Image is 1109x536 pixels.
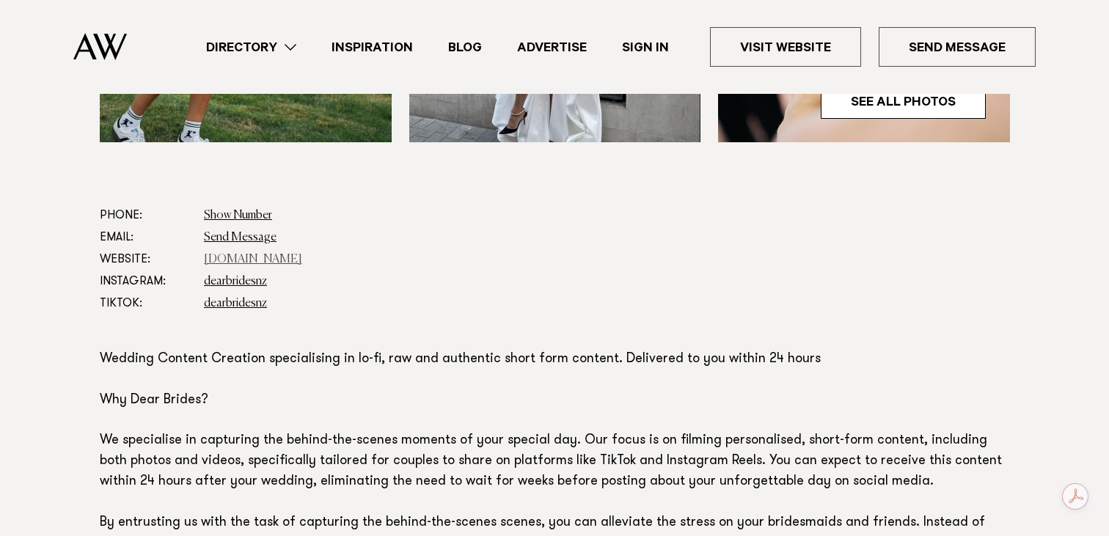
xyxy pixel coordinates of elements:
[710,27,861,67] a: Visit Website
[314,37,431,57] a: Inspiration
[204,276,267,287] a: dearbridesnz
[73,33,127,60] img: Auckland Weddings Logo
[431,37,499,57] a: Blog
[100,227,192,249] dt: Email:
[604,37,687,57] a: Sign In
[204,254,302,265] a: [DOMAIN_NAME]
[204,232,277,243] a: Send Message
[499,37,604,57] a: Advertise
[189,37,314,57] a: Directory
[100,249,192,271] dt: Website:
[204,298,267,309] a: dearbridesnz
[879,27,1036,67] a: Send Message
[100,271,192,293] dt: Instagram:
[100,205,192,227] dt: Phone:
[100,293,192,315] dt: TikTok:
[821,84,986,119] a: See All Photos
[204,210,272,221] a: Show Number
